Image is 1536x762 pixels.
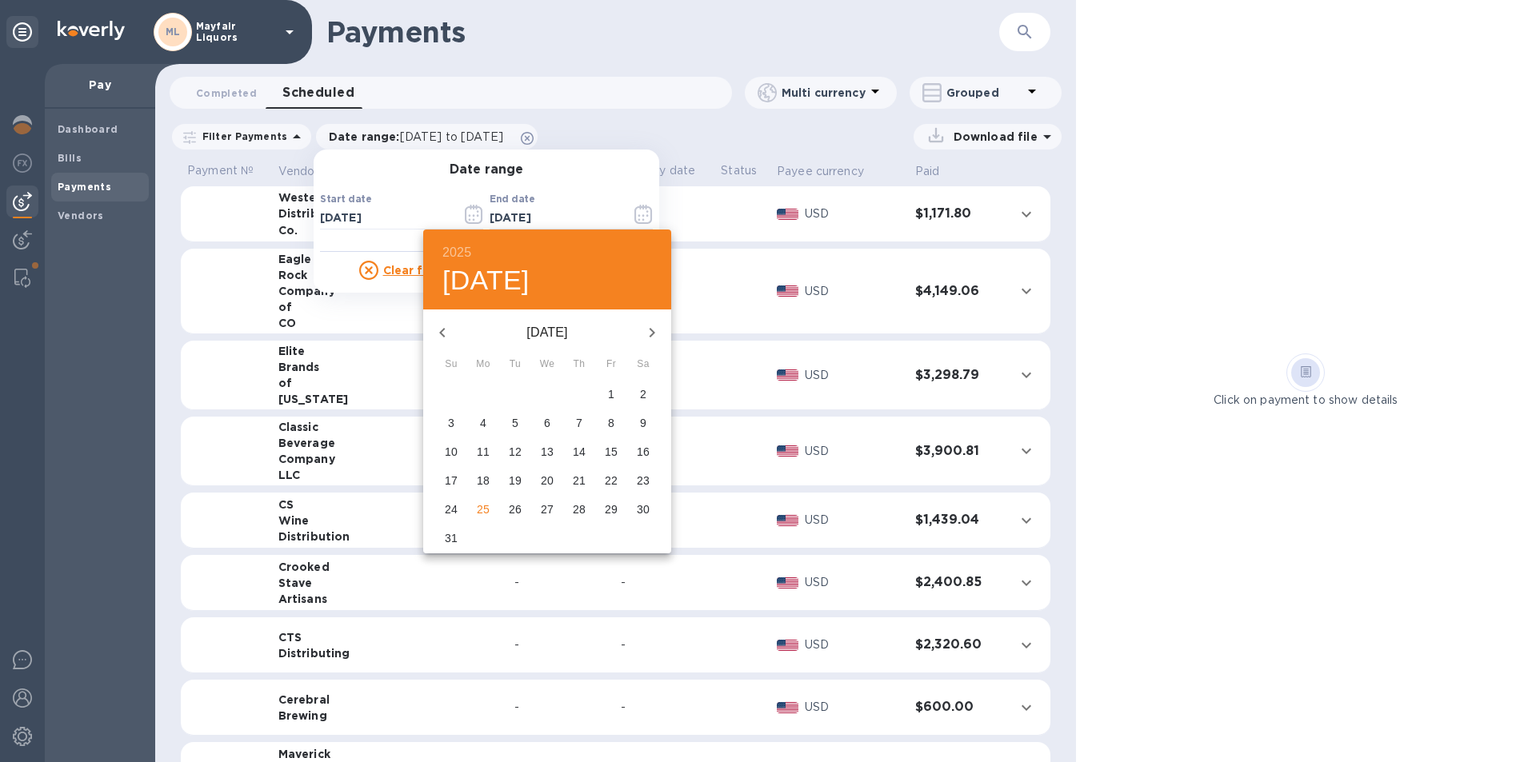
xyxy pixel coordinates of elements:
button: 3 [437,409,466,438]
button: 18 [469,467,498,496]
p: 9 [640,415,646,431]
button: 7 [565,409,594,438]
button: 30 [629,496,658,525]
button: 17 [437,467,466,496]
button: 9 [629,409,658,438]
p: 14 [573,444,586,460]
span: Th [565,357,594,373]
p: [DATE] [462,323,633,342]
span: We [533,357,562,373]
button: 27 [533,496,562,525]
p: 7 [576,415,582,431]
span: Tu [501,357,530,373]
p: 21 [573,473,586,489]
button: 10 [437,438,466,467]
p: 6 [544,415,550,431]
p: 13 [541,444,554,460]
p: 24 [445,501,458,517]
button: 22 [597,467,626,496]
p: 12 [509,444,522,460]
button: 28 [565,496,594,525]
button: 4 [469,409,498,438]
button: 1 [597,381,626,409]
button: 21 [565,467,594,496]
button: 2 [629,381,658,409]
button: 8 [597,409,626,438]
p: 1 [608,386,614,402]
span: Sa [629,357,658,373]
p: 28 [573,501,586,517]
p: 22 [605,473,618,489]
p: 25 [477,501,490,517]
button: 31 [437,525,466,553]
p: 11 [477,444,490,460]
span: Su [437,357,466,373]
span: Mo [469,357,498,373]
p: 17 [445,473,458,489]
button: 26 [501,496,530,525]
p: 16 [637,444,650,460]
button: 5 [501,409,530,438]
button: 2025 [442,241,471,264]
p: 15 [605,444,618,460]
p: 26 [509,501,522,517]
button: 25 [469,496,498,525]
p: 4 [480,415,486,431]
p: 3 [448,415,454,431]
button: 24 [437,496,466,525]
button: 29 [597,496,626,525]
button: 15 [597,438,626,467]
button: 16 [629,438,658,467]
p: 5 [512,415,518,431]
button: [DATE] [442,264,530,297]
button: 19 [501,467,530,496]
p: 31 [445,530,458,546]
button: 20 [533,467,562,496]
p: 8 [608,415,614,431]
button: 14 [565,438,594,467]
button: 11 [469,438,498,467]
button: 12 [501,438,530,467]
button: 23 [629,467,658,496]
p: 18 [477,473,490,489]
p: 29 [605,501,618,517]
p: 2 [640,386,646,402]
p: 20 [541,473,554,489]
button: 13 [533,438,562,467]
span: Fr [597,357,626,373]
p: 10 [445,444,458,460]
p: 23 [637,473,650,489]
p: 19 [509,473,522,489]
p: 30 [637,501,650,517]
button: 6 [533,409,562,438]
p: 27 [541,501,554,517]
